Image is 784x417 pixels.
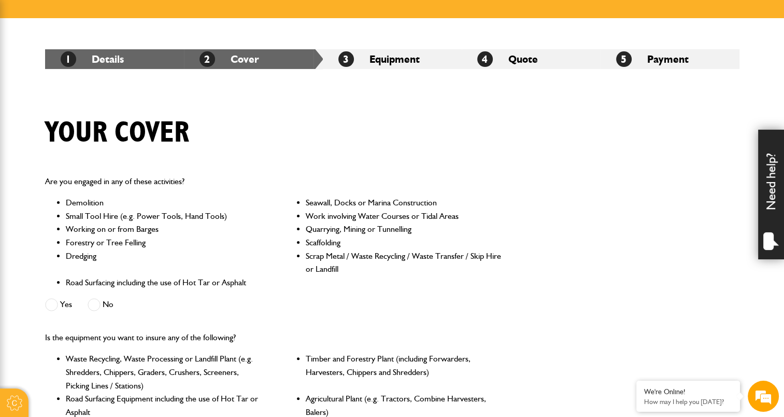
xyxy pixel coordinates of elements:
label: No [88,298,113,311]
li: Forestry or Tree Felling [66,236,262,249]
li: Timber and Forestry Plant (including Forwarders, Harvesters, Chippers and Shredders) [306,352,502,392]
li: Work involving Water Courses or Tidal Areas [306,210,502,223]
p: Is the equipment you want to insure any of the following? [45,331,503,344]
li: Waste Recycling, Waste Processing or Landfill Plant (e.g. Shredders, Chippers, Graders, Crushers,... [66,352,262,392]
li: Quote [462,49,601,69]
span: 1 [61,51,76,67]
span: 5 [616,51,632,67]
li: Quarrying, Mining or Tunnelling [306,223,502,236]
span: 3 [338,51,354,67]
li: Seawall, Docks or Marina Construction [306,196,502,210]
li: Small Tool Hire (e.g. Power Tools, Hand Tools) [66,210,262,223]
li: Road Surfacing including the use of Hot Tar or Asphalt [66,276,262,289]
p: Are you engaged in any of these activities? [45,175,503,188]
li: Scrap Metal / Waste Recycling / Waste Transfer / Skip Hire or Landfill [306,249,502,276]
li: Demolition [66,196,262,210]
li: Working on or from Barges [66,223,262,236]
label: Yes [45,298,72,311]
li: Payment [601,49,739,69]
h1: Your cover [45,116,189,150]
p: How may I help you today? [644,398,732,406]
a: 1Details [61,53,124,65]
span: 2 [199,51,215,67]
div: We're Online! [644,387,732,396]
li: Dredging [66,249,262,276]
span: 4 [477,51,493,67]
li: Equipment [323,49,462,69]
div: Need help? [758,130,784,259]
li: Scaffolding [306,236,502,249]
li: Cover [184,49,323,69]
